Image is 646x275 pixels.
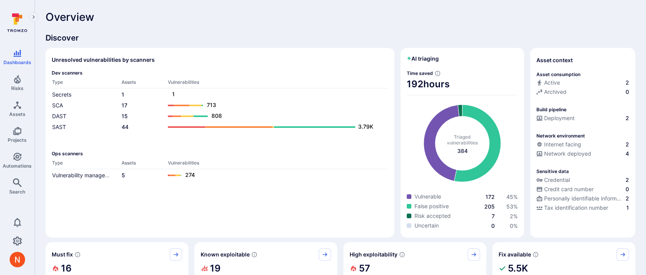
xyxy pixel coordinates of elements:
span: 0 [626,185,629,193]
span: 53 % [506,203,518,210]
span: Risk accepted [414,212,451,220]
button: Expand navigation menu [29,12,38,22]
div: Archived [536,88,567,96]
div: Personally identifiable information (PII) [536,195,624,202]
span: Assets [9,111,25,117]
a: SAST [52,124,66,130]
a: 3.79K [168,122,380,132]
span: Fix available [499,251,531,258]
div: Configured deployment pipeline [536,114,629,124]
div: Evidence that an asset is internet facing [536,141,629,150]
span: Network deployed [544,150,591,158]
a: 1 [168,90,380,99]
span: 2 [626,141,629,148]
a: Archived0 [536,88,629,96]
a: 0 [491,222,495,229]
h2: AI triaging [407,55,439,63]
p: Network environment [536,133,585,139]
a: 274 [168,171,380,180]
div: Commits seen in the last 180 days [536,79,629,88]
span: Internet facing [544,141,581,148]
svg: EPSS score ≥ 0.7 [399,251,405,258]
span: Deployment [544,114,575,122]
span: Tax identification number [544,204,608,212]
th: Assets [121,160,167,169]
a: Vulnerability management [52,172,118,178]
div: Evidence indicative of processing credit card numbers [536,185,629,195]
span: Automations [3,163,32,169]
span: Search [9,189,25,195]
span: Asset context [536,56,573,64]
span: Discover [46,32,635,43]
a: Tax identification number1 [536,204,629,212]
p: Sensitive data [536,168,569,174]
span: 2 [626,79,629,87]
div: Evidence indicative of processing tax identification numbers [536,204,629,213]
a: 53% [506,203,518,210]
svg: Vulnerabilities with fix available [533,251,539,258]
a: Credential2 [536,176,629,184]
span: 45 % [506,194,518,200]
div: Credential [536,176,570,184]
span: 2 [626,176,629,184]
a: 713 [168,101,380,110]
a: 1 [122,91,124,98]
span: Known exploitable [201,251,250,258]
i: Expand navigation menu [31,14,36,20]
div: Active [536,79,560,87]
text: 808 [211,112,222,119]
a: Internet facing2 [536,141,629,148]
span: 1 [626,204,629,212]
a: Personally identifiable information (PII)2 [536,195,629,202]
span: 192 hours [407,78,518,90]
a: 7 [492,213,495,219]
span: 2 % [510,213,518,219]
span: Credential [544,176,570,184]
span: Dashboards [3,59,31,65]
a: Deployment2 [536,114,629,122]
span: 0 [626,88,629,96]
th: Vulnerabilities [167,79,388,88]
span: Ops scanners [52,151,388,156]
text: 3.79K [358,123,373,130]
div: Evidence indicative of processing personally identifiable information [536,195,629,204]
span: 0 % [510,222,518,229]
a: 15 [122,113,128,119]
span: Triaged vulnerabilities [447,134,478,146]
span: total [457,147,468,155]
div: Code repository is archived [536,88,629,97]
span: Time saved [407,70,433,76]
span: False positive [414,202,449,210]
a: 0% [510,222,518,229]
th: Type [52,160,121,169]
a: 5 [122,172,125,178]
a: 808 [168,112,380,121]
span: High exploitability [350,251,397,258]
th: Type [52,79,121,88]
a: 17 [122,102,127,109]
div: Evidence that the asset is packaged and deployed somewhere [536,150,629,159]
span: Dev scanners [52,70,388,76]
span: Vulnerable [414,193,441,200]
a: Credit card number0 [536,185,629,193]
a: DAST [52,113,66,119]
h2: Unresolved vulnerabilities by scanners [52,56,155,64]
text: 274 [185,171,195,178]
div: Network deployed [536,150,591,158]
p: Asset consumption [536,71,580,77]
a: Active2 [536,79,629,87]
span: Uncertain [414,222,439,229]
svg: Estimated based on an average time of 30 mins needed to triage each vulnerability [435,70,441,76]
a: 205 [484,203,495,210]
svg: Confirmed exploitable by KEV [251,251,257,258]
text: 713 [207,102,216,108]
span: Archived [544,88,567,96]
span: Risks [11,85,24,91]
a: 2% [510,213,518,219]
div: Evidence indicative of handling user or service credentials [536,176,629,185]
span: Projects [8,137,27,143]
div: Tax identification number [536,204,608,212]
a: 172 [485,194,495,200]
